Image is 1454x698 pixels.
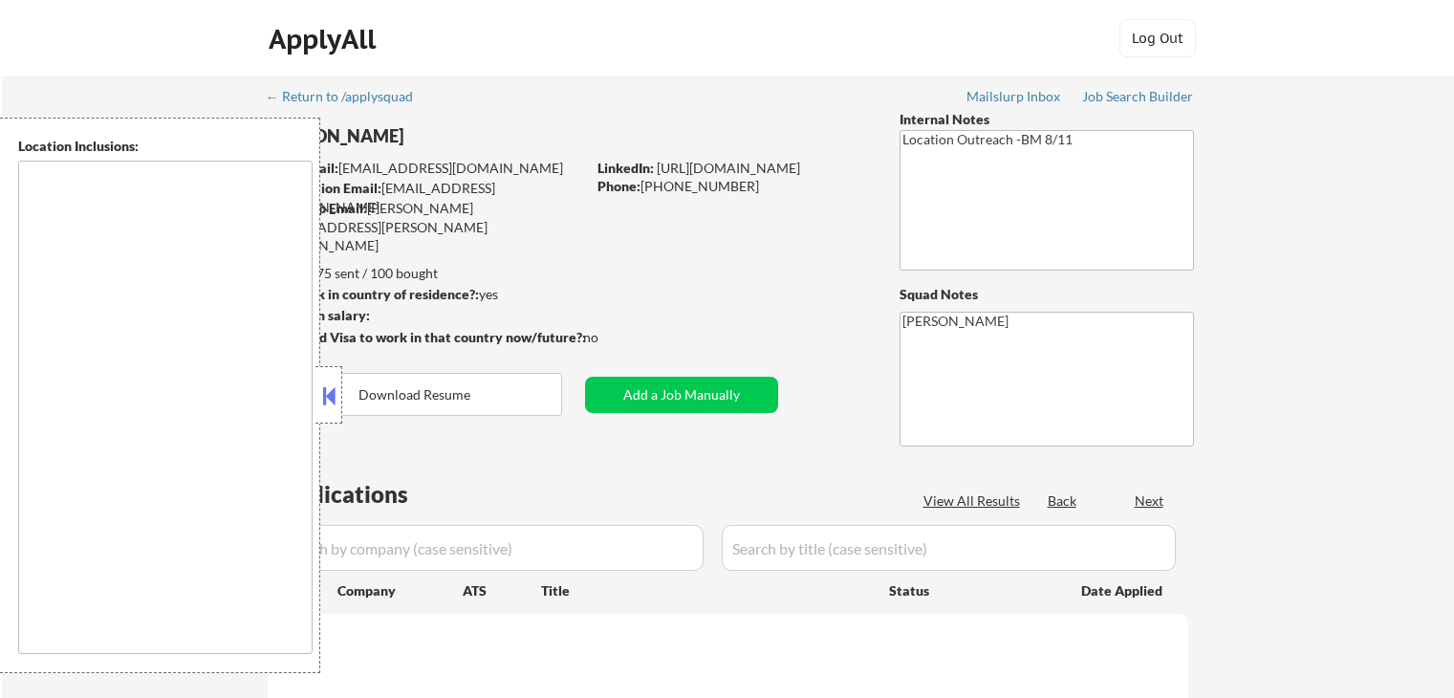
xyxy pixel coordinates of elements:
[269,179,585,216] div: [EMAIL_ADDRESS][DOMAIN_NAME]
[267,286,479,302] strong: Can work in country of residence?:
[266,90,431,103] div: ← Return to /applysquad
[900,110,1194,129] div: Internal Notes
[337,581,463,600] div: Company
[597,177,868,196] div: [PHONE_NUMBER]
[585,377,778,413] button: Add a Job Manually
[1135,491,1165,511] div: Next
[1081,581,1165,600] div: Date Applied
[597,160,654,176] strong: LinkedIn:
[267,285,579,304] div: yes
[273,483,463,506] div: Applications
[541,581,871,600] div: Title
[268,199,585,255] div: [PERSON_NAME][EMAIL_ADDRESS][PERSON_NAME][DOMAIN_NAME]
[268,373,562,416] button: Download Resume
[657,160,800,176] a: [URL][DOMAIN_NAME]
[267,264,585,283] div: 75 sent / 100 bought
[18,137,313,156] div: Location Inclusions:
[597,178,640,194] strong: Phone:
[268,329,586,345] strong: Will need Visa to work in that country now/future?:
[923,491,1026,511] div: View All Results
[1082,90,1194,103] div: Job Search Builder
[1048,491,1078,511] div: Back
[900,285,1194,304] div: Squad Notes
[966,90,1062,103] div: Mailslurp Inbox
[463,581,541,600] div: ATS
[722,525,1176,571] input: Search by title (case sensitive)
[583,328,638,347] div: no
[966,89,1062,108] a: Mailslurp Inbox
[269,159,585,178] div: [EMAIL_ADDRESS][DOMAIN_NAME]
[889,573,1053,607] div: Status
[273,525,704,571] input: Search by company (case sensitive)
[269,23,381,55] div: ApplyAll
[1119,19,1196,57] button: Log Out
[268,124,661,148] div: [PERSON_NAME]
[266,89,431,108] a: ← Return to /applysquad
